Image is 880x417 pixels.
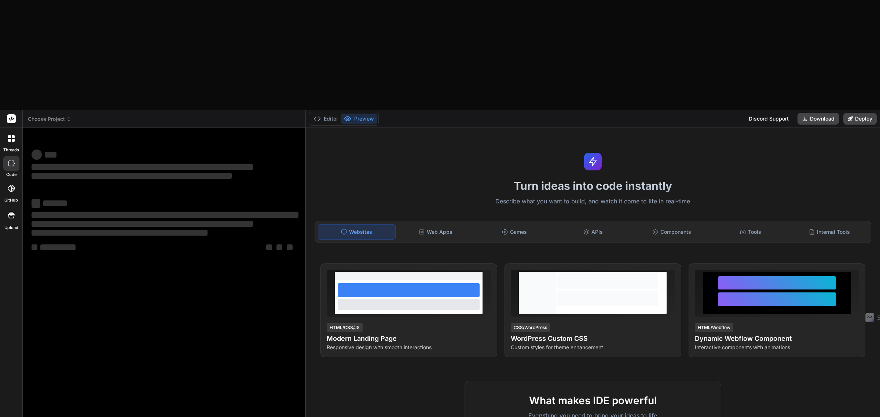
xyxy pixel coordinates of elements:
[4,225,18,231] label: Upload
[341,114,377,124] button: Preview
[3,147,19,153] label: threads
[554,224,632,240] div: APIs
[477,393,709,408] h2: What makes IDE powerful
[633,224,711,240] div: Components
[287,244,293,250] span: ‌
[32,221,253,227] span: ‌
[310,179,876,192] h1: Turn ideas into code instantly
[32,173,232,179] span: ‌
[791,224,868,240] div: Internal Tools
[4,197,18,203] label: GitHub
[511,323,550,332] div: CSS/WordPress
[695,323,733,332] div: HTML/Webflow
[712,224,789,240] div: Tools
[843,113,877,125] button: Deploy
[695,344,859,351] p: Interactive components with animations
[695,333,859,344] h4: Dynamic Webflow Component
[266,244,272,250] span: ‌
[32,150,42,160] span: ‌
[32,212,298,218] span: ‌
[43,200,67,206] span: ‌
[511,333,675,344] h4: WordPress Custom CSS
[310,197,876,206] p: Describe what you want to build, and watch it come to life in real-time
[744,113,793,125] div: Discord Support
[6,171,16,178] label: code
[327,333,491,344] h4: Modern Landing Page
[327,344,491,351] p: Responsive design with smooth interactions
[32,164,253,170] span: ‌
[40,244,76,250] span: ‌
[276,244,282,250] span: ‌
[797,113,839,125] button: Download
[318,224,396,240] div: Websites
[327,323,363,332] div: HTML/CSS/JS
[32,199,40,208] span: ‌
[28,115,71,123] span: Choose Project
[32,244,37,250] span: ‌
[45,152,56,158] span: ‌
[311,114,341,124] button: Editor
[397,224,474,240] div: Web Apps
[476,224,553,240] div: Games
[32,230,208,236] span: ‌
[511,344,675,351] p: Custom styles for theme enhancement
